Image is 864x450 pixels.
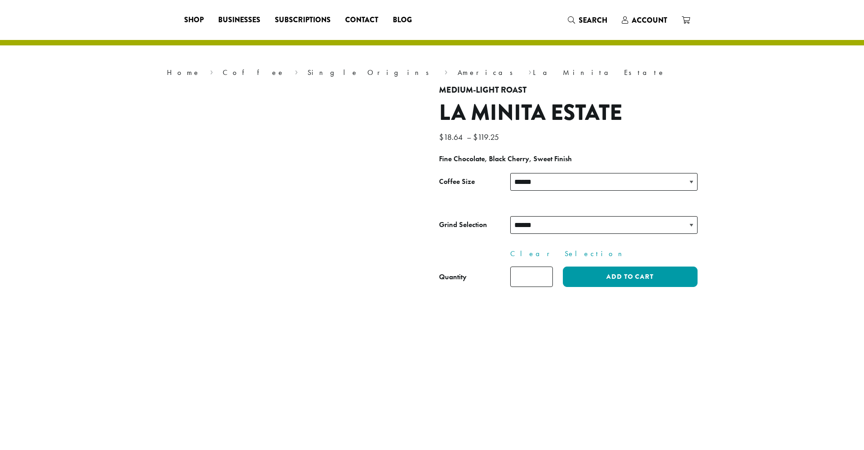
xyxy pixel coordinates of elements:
[308,68,435,77] a: Single Origins
[167,67,698,78] nav: Breadcrumb
[458,68,519,77] a: Americas
[439,132,444,142] span: $
[632,15,667,25] span: Account
[439,175,510,188] label: Coffee Size
[345,15,378,26] span: Contact
[528,64,532,78] span: ›
[439,154,572,163] b: Fine Chocolate, Black Cherry, Sweet Finish
[439,100,698,126] h1: La Minita Estate
[439,132,465,142] bdi: 18.64
[444,64,448,78] span: ›
[218,15,260,26] span: Businesses
[510,267,553,287] input: Product quantity
[439,85,698,95] h4: Medium-Light Roast
[210,64,213,78] span: ›
[439,218,510,232] label: Grind Selection
[295,64,298,78] span: ›
[184,15,204,26] span: Shop
[615,13,674,28] a: Account
[167,68,200,77] a: Home
[563,267,697,287] button: Add to cart
[561,13,615,28] a: Search
[473,132,478,142] span: $
[386,13,419,27] a: Blog
[579,15,607,25] span: Search
[275,15,331,26] span: Subscriptions
[510,248,698,259] a: Clear Selection
[338,13,386,27] a: Contact
[467,132,471,142] span: –
[473,132,501,142] bdi: 119.25
[223,68,285,77] a: Coffee
[211,13,268,27] a: Businesses
[268,13,338,27] a: Subscriptions
[393,15,412,26] span: Blog
[439,272,467,282] div: Quantity
[177,13,211,27] a: Shop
